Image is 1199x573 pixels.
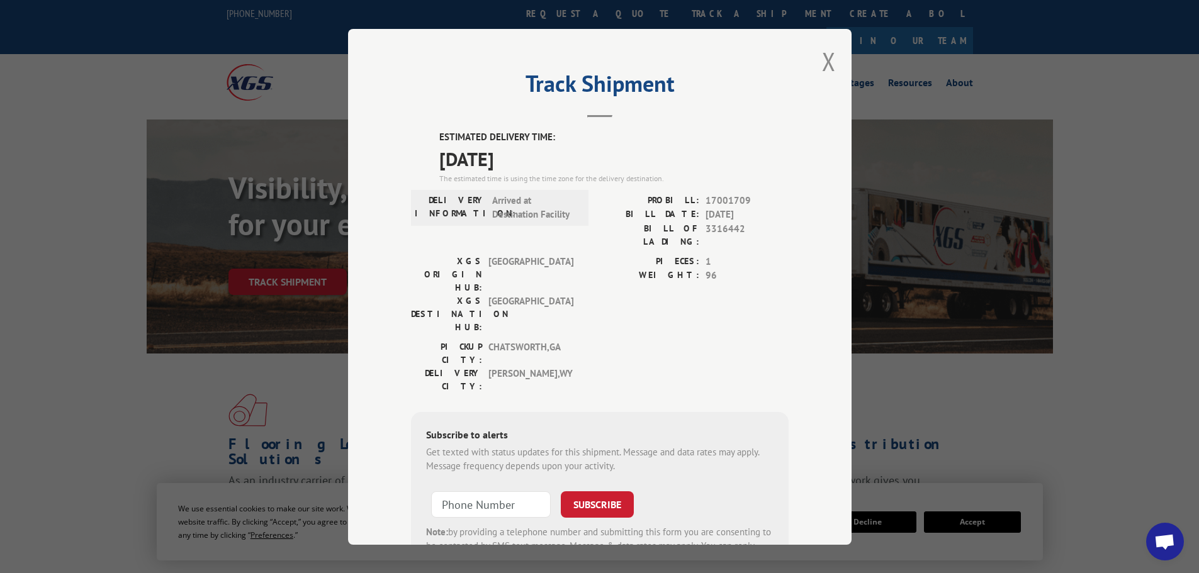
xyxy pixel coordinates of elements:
[600,254,699,269] label: PIECES:
[488,254,573,294] span: [GEOGRAPHIC_DATA]
[706,269,789,283] span: 96
[426,525,448,537] strong: Note:
[426,445,774,473] div: Get texted with status updates for this shipment. Message and data rates may apply. Message frequ...
[426,426,774,445] div: Subscribe to alerts
[600,221,699,248] label: BILL OF LADING:
[439,144,789,172] span: [DATE]
[411,294,482,333] label: XGS DESTINATION HUB:
[411,340,482,366] label: PICKUP CITY:
[431,491,551,517] input: Phone Number
[439,130,789,145] label: ESTIMATED DELIVERY TIME:
[600,193,699,208] label: PROBILL:
[439,172,789,184] div: The estimated time is using the time zone for the delivery destination.
[600,269,699,283] label: WEIGHT:
[488,340,573,366] span: CHATSWORTH , GA
[706,254,789,269] span: 1
[426,525,774,567] div: by providing a telephone number and submitting this form you are consenting to be contacted by SM...
[706,193,789,208] span: 17001709
[411,254,482,294] label: XGS ORIGIN HUB:
[561,491,634,517] button: SUBSCRIBE
[706,208,789,222] span: [DATE]
[411,75,789,99] h2: Track Shipment
[492,193,577,221] span: Arrived at Destination Facility
[488,294,573,333] span: [GEOGRAPHIC_DATA]
[488,366,573,392] span: [PERSON_NAME] , WY
[600,208,699,222] label: BILL DATE:
[1146,523,1184,560] div: Open chat
[415,193,486,221] label: DELIVERY INFORMATION:
[822,45,836,78] button: Close modal
[706,221,789,248] span: 3316442
[411,366,482,392] label: DELIVERY CITY:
